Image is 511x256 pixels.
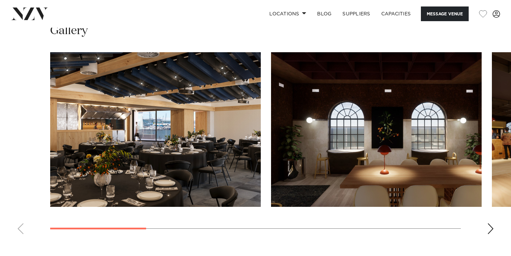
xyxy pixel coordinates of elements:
swiper-slide: 1 / 8 [50,52,261,207]
a: BLOG [312,6,337,21]
h2: Gallery [50,23,88,39]
button: Message Venue [421,6,469,21]
swiper-slide: 2 / 8 [271,52,482,207]
a: Locations [264,6,312,21]
a: Capacities [376,6,416,21]
img: nzv-logo.png [11,8,48,20]
a: SUPPLIERS [337,6,375,21]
